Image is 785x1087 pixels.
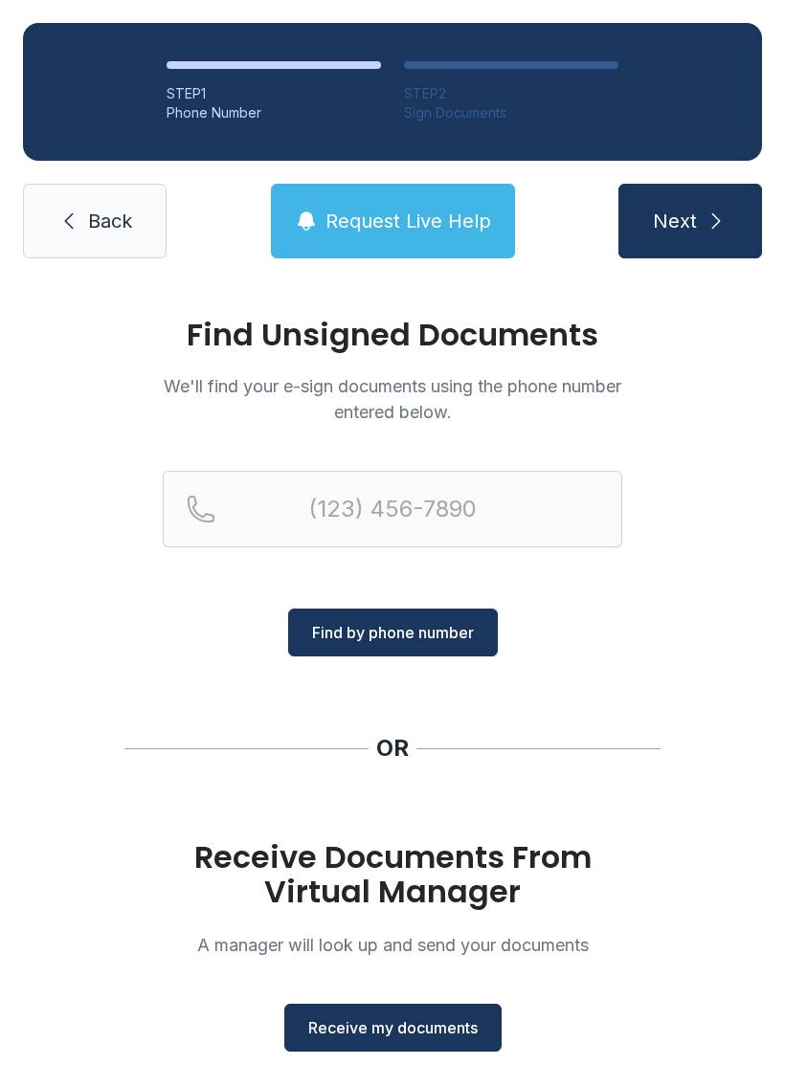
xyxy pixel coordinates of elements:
[167,84,381,103] div: STEP 1
[308,1016,478,1039] span: Receive my documents
[163,320,622,350] h1: Find Unsigned Documents
[404,84,618,103] div: STEP 2
[163,932,622,958] p: A manager will look up and send your documents
[404,103,618,122] div: Sign Documents
[653,208,697,234] span: Next
[88,208,132,234] span: Back
[167,103,381,122] div: Phone Number
[163,840,622,909] h1: Receive Documents From Virtual Manager
[376,733,409,764] div: OR
[163,373,622,425] p: We'll find your e-sign documents using the phone number entered below.
[325,208,491,234] span: Request Live Help
[163,471,622,547] input: Reservation phone number
[312,621,474,644] span: Find by phone number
